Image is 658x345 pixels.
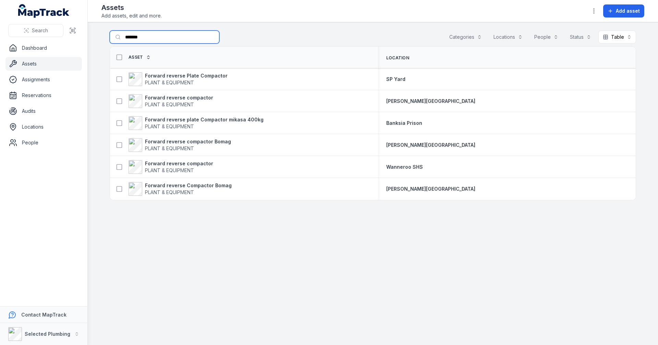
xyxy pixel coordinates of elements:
[386,186,475,192] a: [PERSON_NAME][GEOGRAPHIC_DATA]
[129,55,143,60] span: Asset
[129,116,264,130] a: Forward reverse plate Compactor mikasa 400kgPLANT & EQUIPMENT
[445,31,486,44] button: Categories
[5,120,82,134] a: Locations
[145,94,213,101] strong: Forward reverse compactor
[8,24,63,37] button: Search
[145,123,194,129] span: PLANT & EQUIPMENT
[25,331,70,337] strong: Selected Plumbing
[386,164,423,170] span: Wanneroo SHS
[565,31,596,44] button: Status
[386,120,422,127] a: Banksia Prison
[145,80,194,85] span: PLANT & EQUIPMENT
[129,138,231,152] a: Forward reverse compactor BomagPLANT & EQUIPMENT
[616,8,640,14] span: Add asset
[5,73,82,86] a: Assignments
[145,116,264,123] strong: Forward reverse plate Compactor mikasa 400kg
[5,104,82,118] a: Audits
[129,94,213,108] a: Forward reverse compactorPLANT & EQUIPMENT
[489,31,527,44] button: Locations
[129,160,213,174] a: Forward reverse compactorPLANT & EQUIPMENT
[145,182,232,189] strong: Forward reverse Compactor Bomag
[5,88,82,102] a: Reservations
[145,189,194,195] span: PLANT & EQUIPMENT
[101,12,162,19] span: Add assets, edit and more.
[386,142,475,148] a: [PERSON_NAME][GEOGRAPHIC_DATA]
[386,76,405,83] a: SP Yard
[603,4,644,17] button: Add asset
[386,55,409,61] span: Location
[129,55,151,60] a: Asset
[145,138,231,145] strong: Forward reverse compactor Bomag
[386,142,475,148] span: [PERSON_NAME][GEOGRAPHIC_DATA]
[386,164,423,170] a: Wanneroo SHS
[101,3,162,12] h2: Assets
[598,31,636,44] button: Table
[5,41,82,55] a: Dashboard
[5,57,82,71] a: Assets
[386,186,475,192] span: [PERSON_NAME][GEOGRAPHIC_DATA]
[386,98,475,105] a: [PERSON_NAME][GEOGRAPHIC_DATA]
[386,76,405,82] span: SP Yard
[129,72,228,86] a: Forward reverse Plate CompactorPLANT & EQUIPMENT
[145,145,194,151] span: PLANT & EQUIPMENT
[145,167,194,173] span: PLANT & EQUIPMENT
[21,312,66,318] strong: Contact MapTrack
[530,31,563,44] button: People
[18,4,70,18] a: MapTrack
[145,102,194,107] span: PLANT & EQUIPMENT
[145,72,228,79] strong: Forward reverse Plate Compactor
[129,182,232,196] a: Forward reverse Compactor BomagPLANT & EQUIPMENT
[5,136,82,150] a: People
[32,27,48,34] span: Search
[145,160,213,167] strong: Forward reverse compactor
